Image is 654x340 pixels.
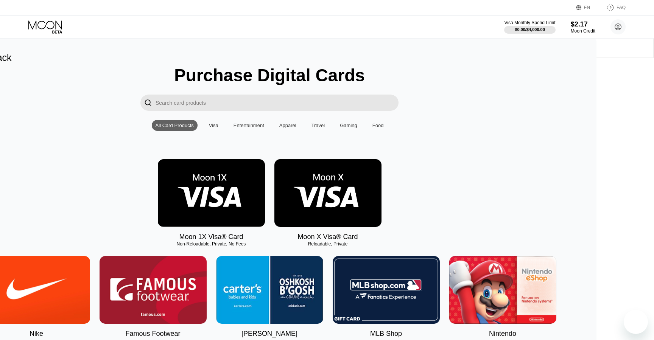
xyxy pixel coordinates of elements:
[489,330,516,338] div: Nintendo
[584,5,590,10] div: EN
[576,4,599,11] div: EN
[308,120,329,131] div: Travel
[152,120,198,131] div: All Card Products
[504,20,555,25] div: Visa Monthly Spend Limit
[571,20,595,28] div: $2.17
[274,241,381,247] div: Reloadable, Private
[174,65,365,85] div: Purchase Digital Cards
[276,120,300,131] div: Apparel
[297,233,358,241] div: Moon X Visa® Card
[140,95,156,111] div: 
[571,28,595,34] div: Moon Credit
[205,120,222,131] div: Visa
[125,330,180,338] div: Famous Footwear
[144,98,152,107] div: 
[515,27,545,32] div: $0.00 / $4,000.00
[370,330,402,338] div: MLB Shop
[179,233,243,241] div: Moon 1X Visa® Card
[369,120,388,131] div: Food
[156,95,399,111] input: Search card products
[241,330,297,338] div: [PERSON_NAME]
[571,20,595,34] div: $2.17Moon Credit
[156,123,194,128] div: All Card Products
[158,241,265,247] div: Non-Reloadable, Private, No Fees
[30,330,43,338] div: Nike
[624,310,648,334] iframe: Button to launch messaging window
[234,123,264,128] div: Entertainment
[617,5,626,10] div: FAQ
[599,4,626,11] div: FAQ
[336,120,361,131] div: Gaming
[372,123,384,128] div: Food
[311,123,325,128] div: Travel
[209,123,218,128] div: Visa
[279,123,296,128] div: Apparel
[504,20,555,34] div: Visa Monthly Spend Limit$0.00/$4,000.00
[340,123,357,128] div: Gaming
[230,120,268,131] div: Entertainment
